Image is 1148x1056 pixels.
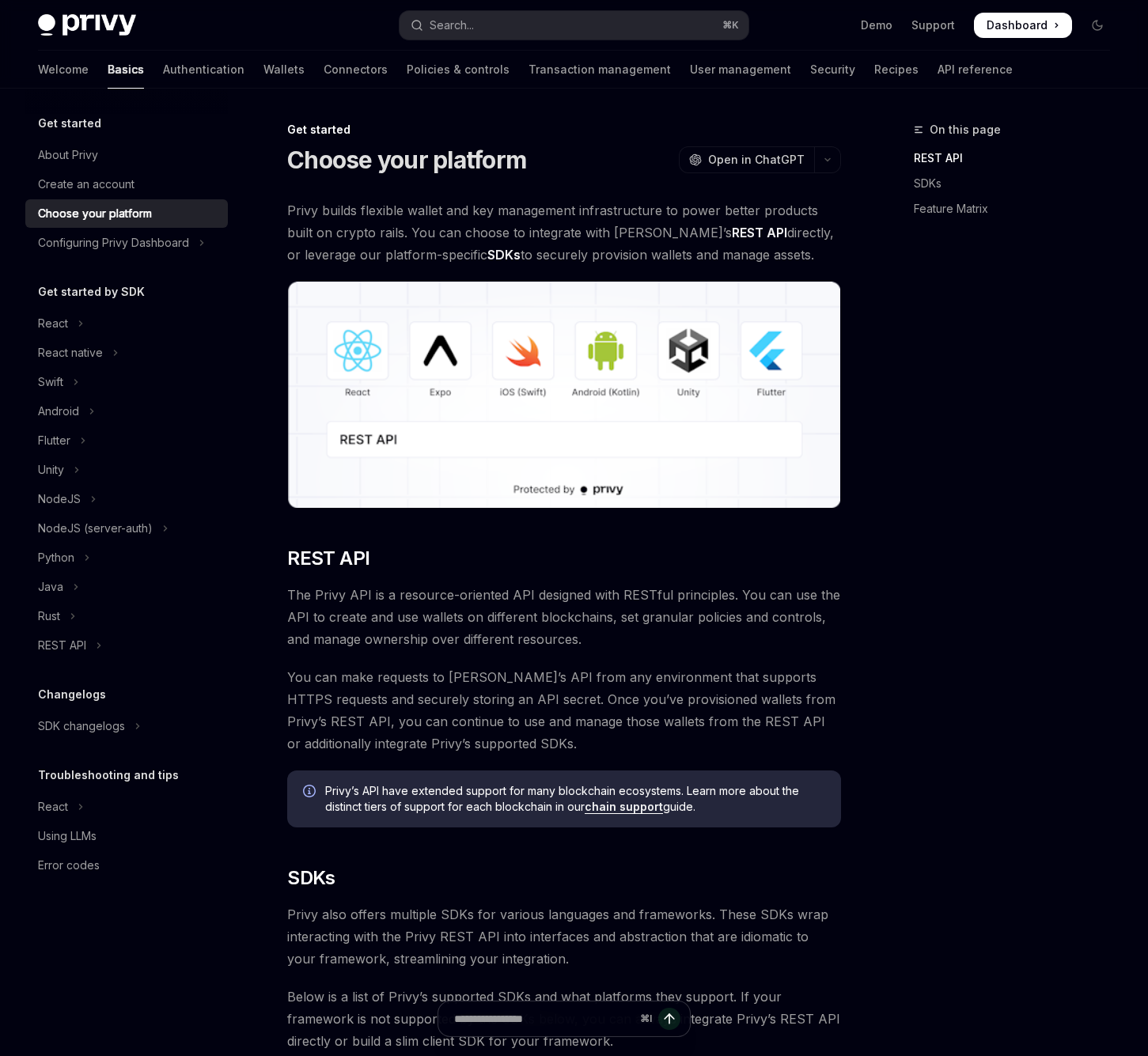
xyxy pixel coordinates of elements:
[732,225,787,240] strong: REST API
[38,717,125,736] div: SDK changelogs
[25,199,228,228] a: Choose your platform
[287,282,841,508] img: images/Platform2.png
[38,766,179,785] h5: Troubleshooting and tips
[25,170,228,199] a: Create an account
[38,233,189,252] div: Configuring Privy Dashboard
[38,343,103,362] div: React native
[400,11,748,40] button: Open search
[38,431,70,450] div: Flutter
[287,546,369,571] span: REST API
[38,827,97,846] div: Using LLMs
[722,19,739,32] span: ⌘ K
[287,199,841,266] span: Privy builds flexible wallet and key management infrastructure to power better products built on ...
[303,785,319,801] svg: Info
[25,141,228,169] a: About Privy
[974,13,1072,38] a: Dashboard
[914,146,1123,171] a: REST API
[38,856,100,875] div: Error codes
[38,14,136,36] img: dark logo
[38,282,145,301] h5: Get started by SDK
[38,146,98,165] div: About Privy
[911,17,955,33] a: Support
[25,368,228,396] button: Toggle Swift section
[25,851,228,880] a: Error codes
[407,51,510,89] a: Policies & controls
[25,822,228,850] a: Using LLMs
[25,456,228,484] button: Toggle Unity section
[38,204,152,223] div: Choose your platform
[287,903,841,970] span: Privy also offers multiple SDKs for various languages and frameworks. These SDKs wrap interacting...
[690,51,791,89] a: User management
[874,51,919,89] a: Recipes
[930,120,1001,139] span: On this page
[38,314,68,333] div: React
[529,51,671,89] a: Transaction management
[914,171,1123,196] a: SDKs
[287,986,841,1052] span: Below is a list of Privy’s supported SDKs and what platforms they support. If your framework is n...
[38,548,74,567] div: Python
[38,607,60,626] div: Rust
[914,196,1123,221] a: Feature Matrix
[585,800,663,814] a: chain support
[454,1001,634,1036] input: Ask a question...
[25,426,228,455] button: Toggle Flutter section
[679,146,814,173] button: Open in ChatGPT
[25,485,228,513] button: Toggle NodeJS section
[287,122,841,138] div: Get started
[263,51,305,89] a: Wallets
[25,602,228,630] button: Toggle Rust section
[25,712,228,740] button: Toggle SDK changelogs section
[430,16,474,35] div: Search...
[163,51,244,89] a: Authentication
[25,793,228,821] button: Toggle React section
[25,631,228,660] button: Toggle REST API section
[108,51,144,89] a: Basics
[287,146,526,174] h1: Choose your platform
[25,229,228,257] button: Toggle Configuring Privy Dashboard section
[25,397,228,426] button: Toggle Android section
[38,460,64,479] div: Unity
[324,51,388,89] a: Connectors
[861,17,892,33] a: Demo
[987,17,1048,33] span: Dashboard
[325,783,825,815] span: Privy’s API have extended support for many blockchain ecosystems. Learn more about the distinct t...
[38,373,63,392] div: Swift
[38,636,86,655] div: REST API
[287,865,335,891] span: SDKs
[38,685,106,704] h5: Changelogs
[708,152,805,168] span: Open in ChatGPT
[287,584,841,650] span: The Privy API is a resource-oriented API designed with RESTful principles. You can use the API to...
[938,51,1013,89] a: API reference
[38,490,81,509] div: NodeJS
[658,1008,680,1030] button: Send message
[287,666,841,755] span: You can make requests to [PERSON_NAME]’s API from any environment that supports HTTPS requests an...
[25,339,228,367] button: Toggle React native section
[25,309,228,338] button: Toggle React section
[38,577,63,596] div: Java
[38,797,68,816] div: React
[1085,13,1110,38] button: Toggle dark mode
[38,51,89,89] a: Welcome
[25,514,228,543] button: Toggle NodeJS (server-auth) section
[38,114,101,133] h5: Get started
[38,175,135,194] div: Create an account
[38,402,79,421] div: Android
[25,543,228,572] button: Toggle Python section
[25,573,228,601] button: Toggle Java section
[810,51,855,89] a: Security
[38,519,153,538] div: NodeJS (server-auth)
[487,247,521,263] strong: SDKs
